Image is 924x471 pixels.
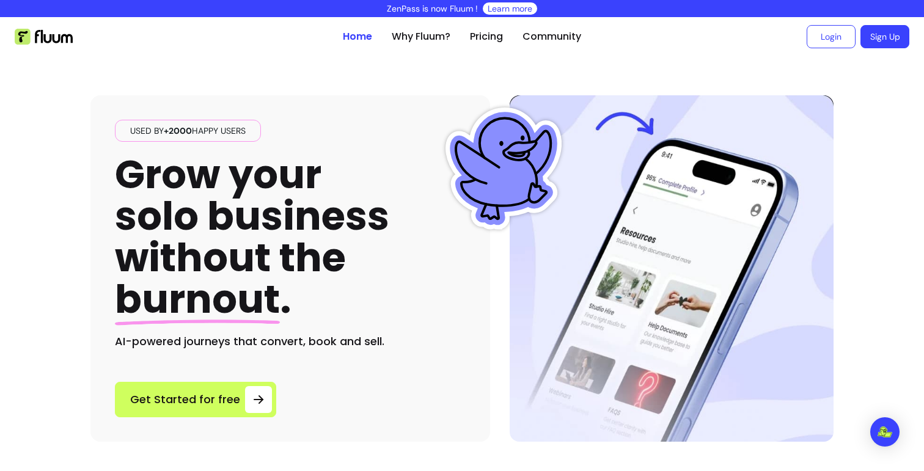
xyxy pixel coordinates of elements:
[125,125,251,137] span: Used by happy users
[510,95,834,442] img: Hero
[387,2,478,15] p: ZenPass is now Fluum !
[392,29,450,44] a: Why Fluum?
[15,29,73,45] img: Fluum Logo
[343,29,372,44] a: Home
[115,272,280,326] span: burnout
[860,25,909,48] a: Sign Up
[115,154,389,321] h1: Grow your solo business without the .
[807,25,856,48] a: Login
[488,2,532,15] a: Learn more
[870,417,900,447] div: Open Intercom Messenger
[164,125,192,136] span: +2000
[442,108,565,230] img: Fluum Duck sticker
[115,382,276,417] a: Get Started for free
[470,29,503,44] a: Pricing
[115,333,466,350] h2: AI-powered journeys that convert, book and sell.
[130,391,240,408] span: Get Started for free
[522,29,581,44] a: Community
